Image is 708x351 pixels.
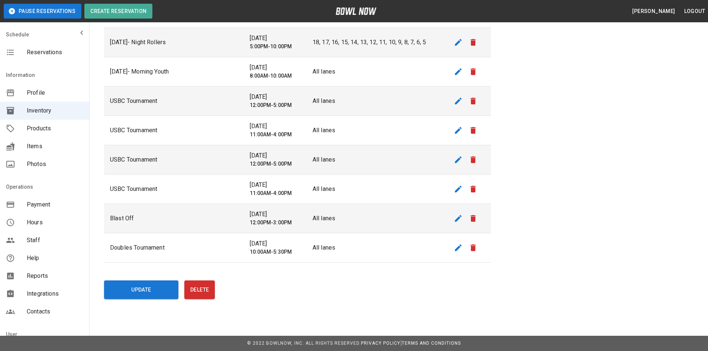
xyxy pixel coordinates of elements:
button: edit [451,182,466,196]
span: © 2022 BowlNow, Inc. All Rights Reserved. [247,341,361,346]
button: Update [104,280,178,299]
p: [DATE] [250,122,301,131]
button: remove [466,211,481,226]
span: Contacts [27,307,83,316]
button: edit [451,240,466,255]
button: edit [451,35,466,50]
p: [DATE] [250,92,301,101]
span: Help [27,254,83,263]
p: USBC Tournament [110,97,238,105]
button: edit [451,152,466,167]
span: Integrations [27,289,83,298]
span: Products [27,124,83,133]
button: remove [466,240,481,255]
p: [DATE] [250,151,301,160]
span: Photos [27,160,83,169]
span: Inventory [27,106,83,115]
p: [DATE] [250,34,301,43]
button: remove [466,123,481,138]
span: Payment [27,200,83,209]
a: Terms and Conditions [402,341,461,346]
button: edit [451,123,466,138]
p: All lanes [313,214,439,223]
h6: 12:00PM-5:00PM [250,101,301,110]
span: Profile [27,88,83,97]
button: [PERSON_NAME] [629,4,678,18]
h6: 12:00PM-5:00PM [250,160,301,168]
p: Blast Off [110,214,238,223]
p: [DATE] [250,63,301,72]
button: Logout [681,4,708,18]
p: All lanes [313,126,439,135]
h6: 10:00AM-5:30PM [250,248,301,256]
p: [DATE] [250,181,301,189]
p: [DATE] [250,239,301,248]
h6: 5:00PM-10:00PM [250,43,301,51]
button: edit [451,94,466,108]
p: Doubles Tournament [110,243,238,252]
p: All lanes [313,97,439,105]
span: Reservations [27,48,83,57]
p: 18, 17, 16, 15, 14, 13, 12, 11, 10, 9, 8, 7, 6, 5 [313,38,439,47]
p: [DATE] [250,210,301,219]
span: Hours [27,218,83,227]
span: Items [27,142,83,151]
h6: 8:00AM-10:00AM [250,72,301,80]
span: Staff [27,236,83,245]
p: All lanes [313,155,439,164]
p: USBC Tournament [110,126,238,135]
button: remove [466,94,481,108]
button: remove [466,152,481,167]
button: Delete [184,280,215,299]
button: edit [451,211,466,226]
p: [DATE]- Morning Youth [110,67,238,76]
button: remove [466,182,481,196]
p: USBC Tournament [110,185,238,194]
p: All lanes [313,185,439,194]
p: All lanes [313,243,439,252]
p: [DATE]- Night Rollers [110,38,238,47]
button: edit [451,64,466,79]
button: remove [466,64,481,79]
button: Create Reservation [84,4,152,19]
h6: 11:00AM-4:00PM [250,189,301,198]
img: logo [336,7,376,15]
p: All lanes [313,67,439,76]
button: remove [466,35,481,50]
button: Pause Reservations [4,4,81,19]
h6: 12:00PM-3:00PM [250,219,301,227]
h6: 11:00AM-4:00PM [250,131,301,139]
a: Privacy Policy [361,341,400,346]
p: USBC Tournament [110,155,238,164]
span: Reports [27,272,83,280]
